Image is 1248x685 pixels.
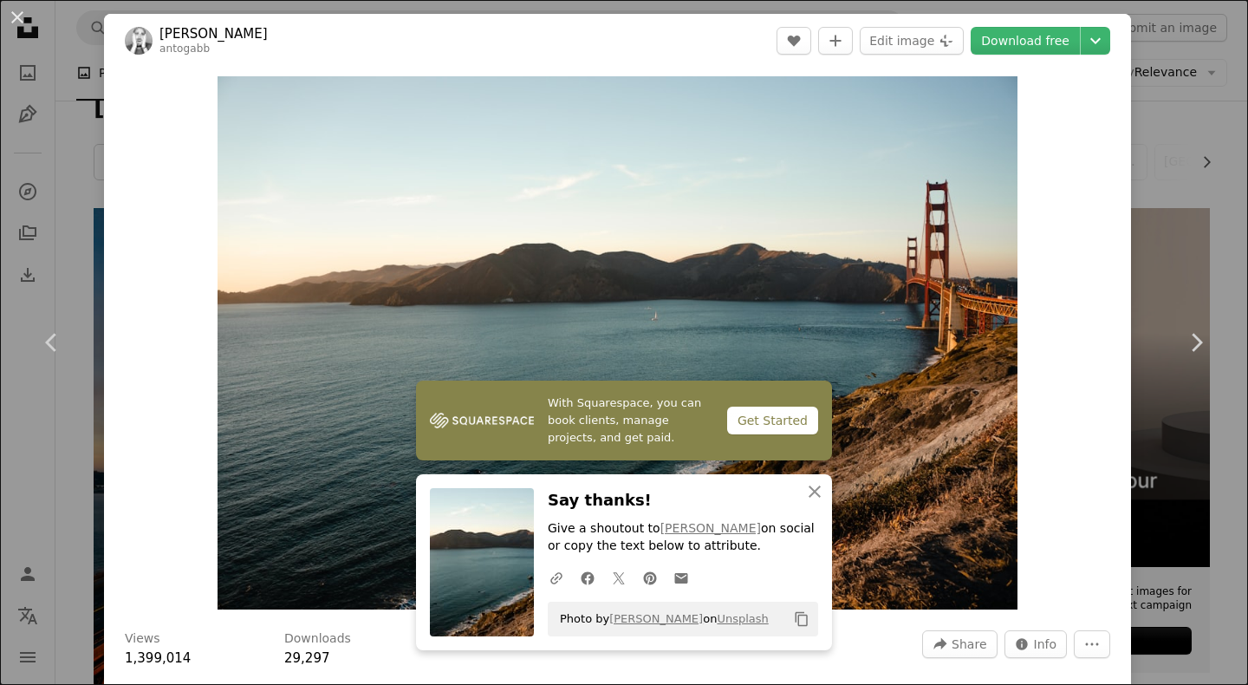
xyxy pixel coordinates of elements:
[125,27,153,55] img: Go to Antonio Gabola's profile
[952,631,986,657] span: Share
[1144,259,1248,426] a: Next
[159,25,268,42] a: [PERSON_NAME]
[125,650,191,666] span: 1,399,014
[1081,27,1110,55] button: Choose download size
[603,560,634,595] a: Share on Twitter
[572,560,603,595] a: Share on Facebook
[634,560,666,595] a: Share on Pinterest
[660,521,761,535] a: [PERSON_NAME]
[727,407,818,434] div: Get Started
[159,42,210,55] a: antogabb
[218,76,1017,610] button: Zoom in on this image
[1004,630,1068,658] button: Stats about this image
[218,76,1017,610] img: seashore photo during sunset
[416,381,832,460] a: With Squarespace, you can book clients, manage projects, and get paid.Get Started
[666,560,697,595] a: Share over email
[717,612,768,625] a: Unsplash
[922,630,997,658] button: Share this image
[551,605,769,633] span: Photo by on
[284,630,351,648] h3: Downloads
[1034,631,1057,657] span: Info
[818,27,853,55] button: Add to Collection
[971,27,1080,55] a: Download free
[548,520,818,555] p: Give a shoutout to on social or copy the text below to attribute.
[777,27,811,55] button: Like
[125,630,160,648] h3: Views
[548,395,713,447] span: With Squarespace, you can book clients, manage projects, and get paid.
[787,604,816,634] button: Copy to clipboard
[860,27,964,55] button: Edit image
[548,488,818,513] h3: Say thanks!
[1074,630,1110,658] button: More Actions
[609,612,703,625] a: [PERSON_NAME]
[284,650,330,666] span: 29,297
[430,408,534,434] img: file-1747939142011-51e5cc87e3c9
